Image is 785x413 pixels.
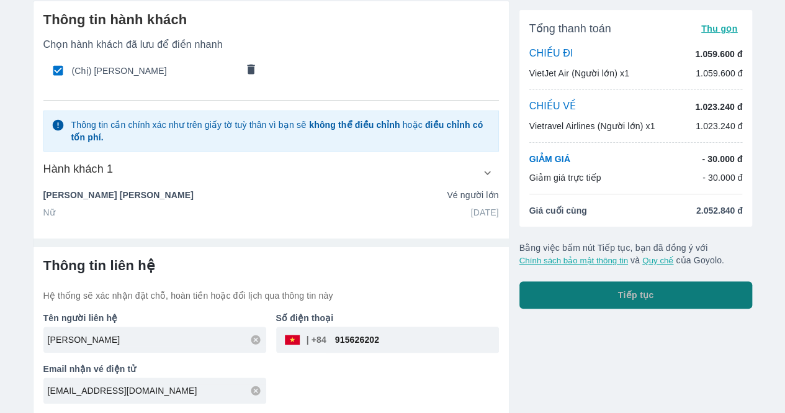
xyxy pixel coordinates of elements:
[696,20,743,37] button: Thu gọn
[702,153,742,165] p: - 30.000 đ
[519,242,753,266] p: Bằng việc bấm nút Tiếp tục, bạn đã đồng ý với và của Goyolo.
[276,313,334,323] b: Số điện thoại
[71,119,490,143] p: Thông tin cần chính xác như trên giấy tờ tuỳ thân vì bạn sẽ hoặc
[43,206,55,219] p: Nữ
[519,256,628,265] button: Chính sách bảo mật thông tin
[72,65,237,77] span: (Chị) [PERSON_NAME]
[43,189,194,201] p: [PERSON_NAME] [PERSON_NAME]
[529,21,611,36] span: Tổng thanh toán
[696,120,743,132] p: 1.023.240 đ
[309,120,400,130] strong: không thể điều chỉnh
[43,364,137,374] b: Email nhận vé điện tử
[529,47,573,61] p: CHIỀU ĐI
[529,204,587,217] span: Giá cuối cùng
[696,204,743,217] span: 2.052.840 đ
[695,48,742,60] p: 1.059.600 đ
[529,171,601,184] p: Giảm giá trực tiếp
[701,24,738,34] span: Thu gọn
[43,39,499,51] p: Chọn hành khách đã lưu để điền nhanh
[618,289,654,301] span: Tiếp tục
[695,101,742,113] p: 1.023.240 đ
[43,313,118,323] b: Tên người liên hệ
[43,257,499,275] h6: Thông tin liên hệ
[238,58,264,84] button: comments
[43,161,114,176] h6: Hành khách 1
[471,206,499,219] p: [DATE]
[529,67,629,79] p: VietJet Air (Người lớn) x1
[529,120,655,132] p: Vietravel Airlines (Người lớn) x1
[447,189,498,201] p: Vé người lớn
[702,171,743,184] p: - 30.000 đ
[43,289,499,302] p: Hệ thống sẽ xác nhận đặt chỗ, hoàn tiền hoặc đổi lịch qua thông tin này
[519,281,753,309] button: Tiếp tục
[48,334,266,346] input: Ví dụ: NGUYEN VAN A
[696,67,743,79] p: 1.059.600 đ
[529,153,570,165] p: GIẢM GIÁ
[529,100,576,114] p: CHIỀU VỀ
[43,11,499,29] h6: Thông tin hành khách
[48,384,266,397] input: Ví dụ: abc@gmail.com
[642,256,673,265] button: Quy chế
